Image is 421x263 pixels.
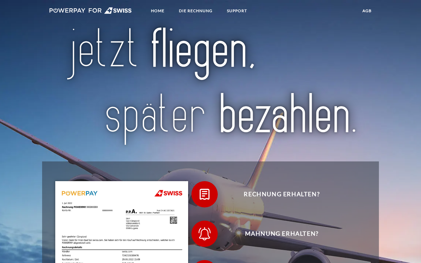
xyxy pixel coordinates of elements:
a: DIE RECHNUNG [173,5,218,17]
a: agb [357,5,377,17]
button: Rechnung erhalten? [191,181,362,207]
span: Rechnung erhalten? [201,181,362,207]
a: SUPPORT [221,5,253,17]
img: qb_bill.svg [196,186,213,203]
img: qb_bell.svg [196,226,213,242]
button: Mahnung erhalten? [191,221,362,247]
img: title-swiss_de.svg [64,26,358,148]
span: Mahnung erhalten? [201,221,362,247]
img: logo-swiss-white.svg [49,7,132,14]
a: Home [145,5,170,17]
